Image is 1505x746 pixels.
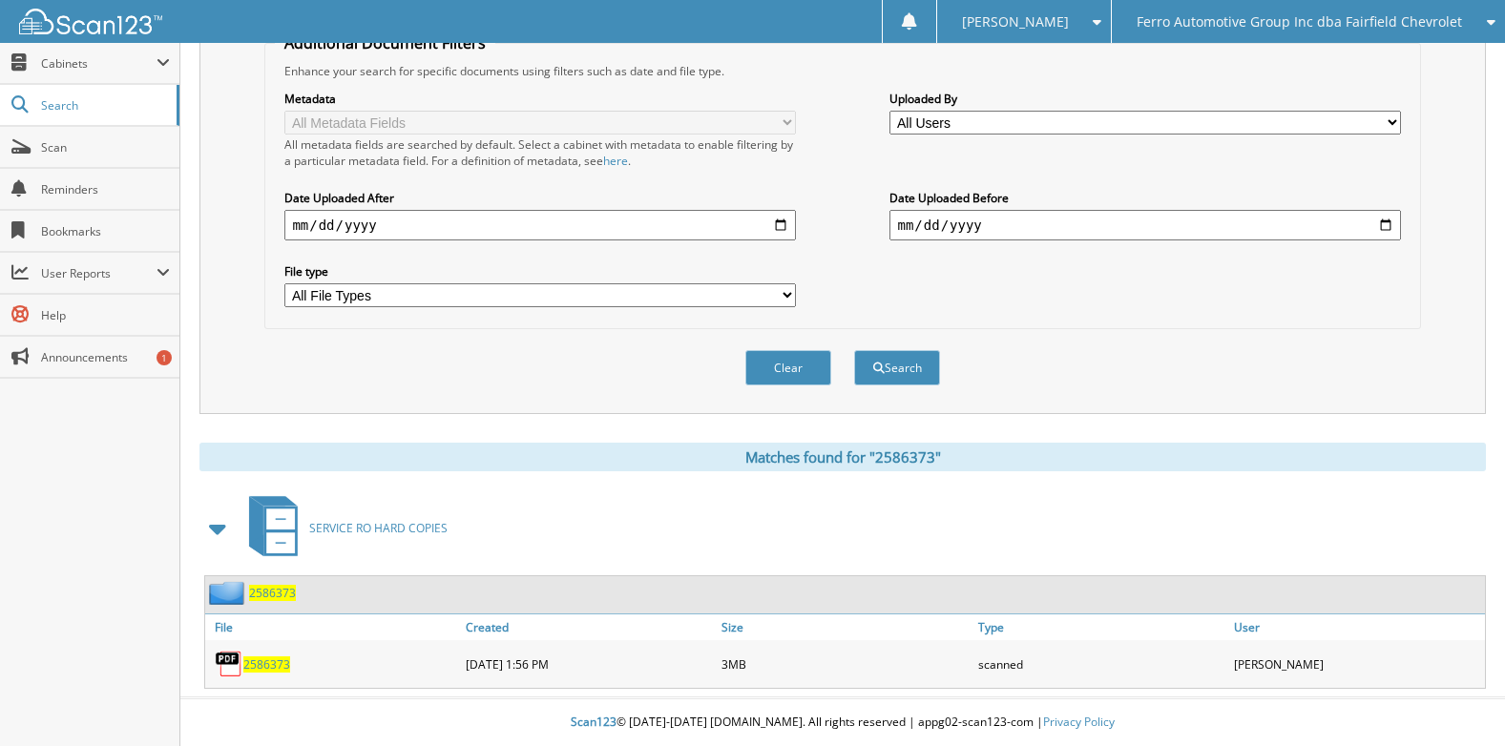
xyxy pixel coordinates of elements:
[19,9,162,34] img: scan123-logo-white.svg
[41,139,170,155] span: Scan
[889,210,1400,240] input: end
[284,136,795,169] div: All metadata fields are searched by default. Select a cabinet with metadata to enable filtering b...
[41,97,167,114] span: Search
[745,350,831,385] button: Clear
[249,585,296,601] a: 2586373
[973,614,1229,640] a: Type
[461,614,717,640] a: Created
[41,55,157,72] span: Cabinets
[1043,714,1115,730] a: Privacy Policy
[41,349,170,365] span: Announcements
[275,63,1410,79] div: Enhance your search for specific documents using filters such as date and file type.
[275,32,495,53] legend: Additional Document Filters
[284,91,795,107] label: Metadata
[180,699,1505,746] div: © [DATE]-[DATE] [DOMAIN_NAME]. All rights reserved | appg02-scan123-com |
[1410,654,1505,746] iframe: Chat Widget
[717,645,972,683] div: 3MB
[571,714,617,730] span: Scan123
[309,520,448,536] span: SERVICE RO HARD COPIES
[962,16,1069,28] span: [PERSON_NAME]
[215,650,243,678] img: PDF.png
[461,645,717,683] div: [DATE] 1:56 PM
[854,350,940,385] button: Search
[209,581,249,605] img: folder2.png
[205,614,461,640] a: File
[238,490,448,566] a: SERVICE RO HARD COPIES
[889,91,1400,107] label: Uploaded By
[157,350,172,365] div: 1
[243,656,290,673] a: 2586373
[284,263,795,280] label: File type
[41,265,157,281] span: User Reports
[41,181,170,197] span: Reminders
[41,223,170,239] span: Bookmarks
[973,645,1229,683] div: scanned
[889,190,1400,206] label: Date Uploaded Before
[1137,16,1462,28] span: Ferro Automotive Group Inc dba Fairfield Chevrolet
[717,614,972,640] a: Size
[199,443,1486,471] div: Matches found for "2586373"
[1229,614,1485,640] a: User
[284,190,795,206] label: Date Uploaded After
[1229,645,1485,683] div: [PERSON_NAME]
[284,210,795,240] input: start
[41,307,170,323] span: Help
[603,153,628,169] a: here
